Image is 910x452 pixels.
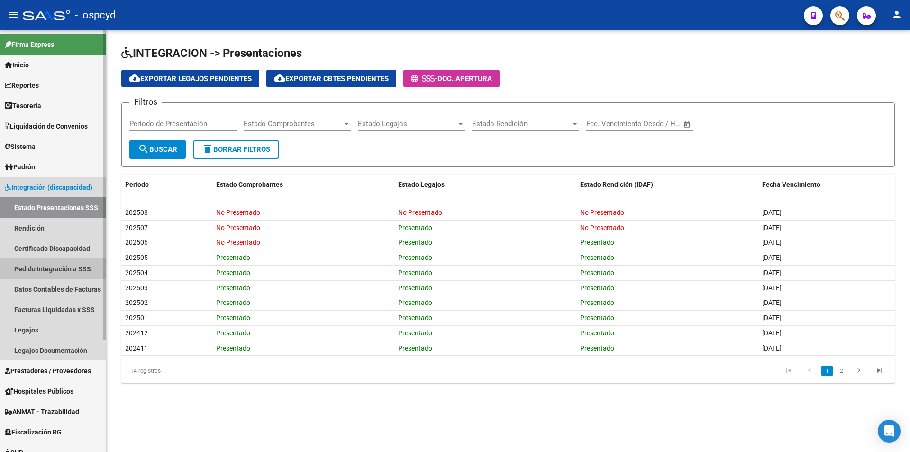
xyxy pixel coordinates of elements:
[216,239,260,246] span: No Presentado
[762,299,782,306] span: [DATE]
[398,239,432,246] span: Presentado
[5,121,88,131] span: Liquidación de Convenios
[878,420,901,443] div: Open Intercom Messenger
[216,329,250,337] span: Presentado
[762,329,782,337] span: [DATE]
[891,9,902,20] mat-icon: person
[821,366,833,376] a: 1
[820,363,834,379] li: page 1
[633,120,679,128] input: Fecha fin
[121,70,259,87] button: Exportar Legajos Pendientes
[437,74,492,83] span: Doc. Apertura
[762,181,820,188] span: Fecha Vencimiento
[682,119,693,130] button: Open calendar
[5,366,91,376] span: Prestadores / Proveedores
[403,70,500,87] button: -Doc. Apertura
[125,239,148,246] span: 202506
[216,224,260,231] span: No Presentado
[216,181,283,188] span: Estado Comprobantes
[576,175,758,195] datatable-header-cell: Estado Rendición (IDAF)
[411,74,437,83] span: -
[129,73,140,84] mat-icon: cloud_download
[125,224,148,231] span: 202507
[780,366,798,376] a: go to first page
[762,224,782,231] span: [DATE]
[834,363,848,379] li: page 2
[580,209,624,216] span: No Presentado
[394,175,576,195] datatable-header-cell: Estado Legajos
[125,314,148,322] span: 202501
[193,140,279,159] button: Borrar Filtros
[5,39,54,50] span: Firma Express
[398,329,432,337] span: Presentado
[580,224,624,231] span: No Presentado
[580,239,614,246] span: Presentado
[398,224,432,231] span: Presentado
[274,74,389,83] span: Exportar Cbtes Pendientes
[801,366,819,376] a: go to previous page
[125,329,148,337] span: 202412
[580,344,614,352] span: Presentado
[580,299,614,306] span: Presentado
[121,46,302,60] span: INTEGRACION -> Presentaciones
[5,427,62,437] span: Fiscalización RG
[580,269,614,277] span: Presentado
[216,344,250,352] span: Presentado
[125,254,148,261] span: 202505
[758,175,895,195] datatable-header-cell: Fecha Vencimiento
[202,145,270,154] span: Borrar Filtros
[398,314,432,322] span: Presentado
[75,5,116,26] span: - ospcyd
[871,366,889,376] a: go to last page
[398,269,432,277] span: Presentado
[8,9,19,20] mat-icon: menu
[129,95,162,109] h3: Filtros
[121,175,212,195] datatable-header-cell: Periodo
[580,254,614,261] span: Presentado
[216,209,260,216] span: No Presentado
[216,254,250,261] span: Presentado
[762,344,782,352] span: [DATE]
[129,140,186,159] button: Buscar
[5,141,36,152] span: Sistema
[216,314,250,322] span: Presentado
[216,299,250,306] span: Presentado
[580,314,614,322] span: Presentado
[202,143,213,155] mat-icon: delete
[762,269,782,277] span: [DATE]
[125,284,148,292] span: 202503
[850,366,868,376] a: go to next page
[762,284,782,292] span: [DATE]
[398,344,432,352] span: Presentado
[244,120,342,128] span: Estado Comprobantes
[580,181,653,188] span: Estado Rendición (IDAF)
[398,284,432,292] span: Presentado
[5,182,92,193] span: Integración (discapacidad)
[398,299,432,306] span: Presentado
[762,209,782,216] span: [DATE]
[398,209,442,216] span: No Presentado
[586,120,625,128] input: Fecha inicio
[398,254,432,261] span: Presentado
[125,269,148,277] span: 202504
[472,120,571,128] span: Estado Rendición
[216,284,250,292] span: Presentado
[5,80,39,91] span: Reportes
[580,284,614,292] span: Presentado
[274,73,285,84] mat-icon: cloud_download
[762,239,782,246] span: [DATE]
[125,299,148,306] span: 202502
[212,175,394,195] datatable-header-cell: Estado Comprobantes
[5,60,29,70] span: Inicio
[138,143,149,155] mat-icon: search
[5,406,79,417] span: ANMAT - Trazabilidad
[398,181,445,188] span: Estado Legajos
[129,74,252,83] span: Exportar Legajos Pendientes
[138,145,177,154] span: Buscar
[5,386,73,397] span: Hospitales Públicos
[762,254,782,261] span: [DATE]
[216,269,250,277] span: Presentado
[358,120,456,128] span: Estado Legajos
[836,366,847,376] a: 2
[5,101,41,111] span: Tesorería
